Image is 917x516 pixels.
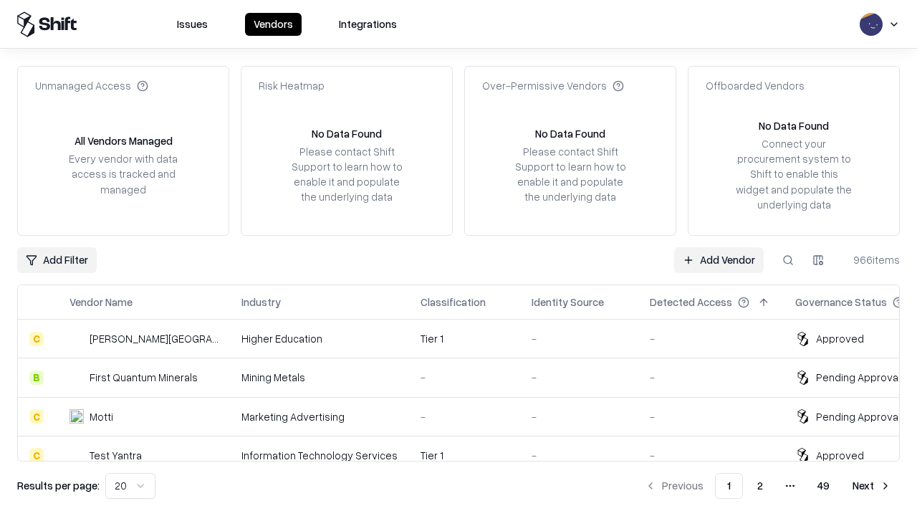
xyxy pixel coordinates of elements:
[241,295,281,310] div: Industry
[842,252,900,267] div: 966 items
[17,478,100,493] p: Results per page:
[674,247,764,273] a: Add Vendor
[330,13,405,36] button: Integrations
[17,247,97,273] button: Add Filter
[844,473,900,499] button: Next
[75,133,173,148] div: All Vendors Managed
[90,370,198,385] div: First Quantum Minerals
[241,331,398,346] div: Higher Education
[29,448,44,462] div: C
[650,409,772,424] div: -
[816,331,864,346] div: Approved
[29,332,44,346] div: C
[241,448,398,463] div: Information Technology Services
[421,409,509,424] div: -
[650,370,772,385] div: -
[245,13,302,36] button: Vendors
[532,370,627,385] div: -
[816,370,901,385] div: Pending Approval
[532,331,627,346] div: -
[69,448,84,462] img: Test Yantra
[535,126,605,141] div: No Data Found
[816,409,901,424] div: Pending Approval
[259,78,325,93] div: Risk Heatmap
[241,370,398,385] div: Mining Metals
[650,331,772,346] div: -
[482,78,624,93] div: Over-Permissive Vendors
[421,370,509,385] div: -
[35,78,148,93] div: Unmanaged Access
[650,448,772,463] div: -
[241,409,398,424] div: Marketing Advertising
[29,409,44,424] div: C
[421,448,509,463] div: Tier 1
[806,473,841,499] button: 49
[746,473,774,499] button: 2
[636,473,900,499] nav: pagination
[816,448,864,463] div: Approved
[29,371,44,385] div: B
[287,144,406,205] div: Please contact Shift Support to learn how to enable it and populate the underlying data
[90,331,219,346] div: [PERSON_NAME][GEOGRAPHIC_DATA]
[90,448,142,463] div: Test Yantra
[69,332,84,346] img: Reichman University
[69,295,133,310] div: Vendor Name
[715,473,743,499] button: 1
[759,118,829,133] div: No Data Found
[168,13,216,36] button: Issues
[532,409,627,424] div: -
[90,409,113,424] div: Motti
[532,295,604,310] div: Identity Source
[312,126,382,141] div: No Data Found
[511,144,630,205] div: Please contact Shift Support to learn how to enable it and populate the underlying data
[795,295,887,310] div: Governance Status
[706,78,805,93] div: Offboarded Vendors
[734,136,853,212] div: Connect your procurement system to Shift to enable this widget and populate the underlying data
[650,295,732,310] div: Detected Access
[421,295,486,310] div: Classification
[421,331,509,346] div: Tier 1
[69,371,84,385] img: First Quantum Minerals
[69,409,84,424] img: Motti
[532,448,627,463] div: -
[64,151,183,196] div: Every vendor with data access is tracked and managed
